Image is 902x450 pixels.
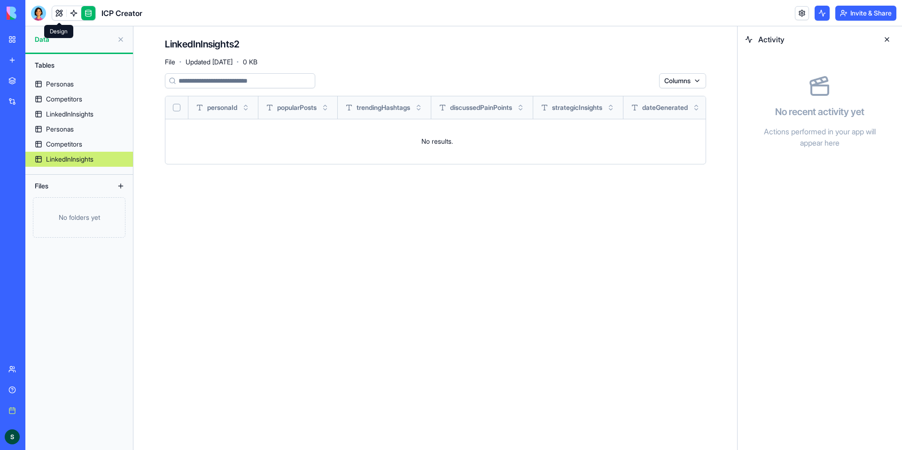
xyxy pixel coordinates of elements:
[277,103,317,112] span: popularPosts
[414,103,423,112] button: Toggle sort
[236,54,239,70] span: ·
[101,8,142,19] span: ICP Creator
[25,137,133,152] a: Competitors
[25,152,133,167] a: LinkedInInsights
[835,6,896,21] button: Invite & Share
[25,122,133,137] a: Personas
[30,58,128,73] div: Tables
[25,77,133,92] a: Personas
[165,38,240,51] h4: LinkedInInsights2
[320,103,330,112] button: Toggle sort
[775,105,864,118] h4: No recent activity yet
[7,7,65,20] img: logo
[35,35,113,44] span: Data
[692,103,701,112] button: Toggle sort
[516,103,525,112] button: Toggle sort
[46,79,74,89] div: Personas
[606,103,615,112] button: Toggle sort
[450,103,512,112] span: discussedPainPoints
[46,140,82,149] div: Competitors
[173,104,180,111] button: Select all
[659,73,706,88] button: Columns
[25,197,133,238] a: No folders yet
[207,103,237,112] span: personaId
[758,34,874,45] span: Activity
[5,429,20,444] img: ACg8ocLHKDdkJNkn_SQlLHHkKqT1MxBV3gq0WsmDz5FnR7zJN7JDwg=s96-c
[25,107,133,122] a: LinkedInInsights
[46,109,93,119] div: LinkedInInsights
[186,57,233,67] span: Updated [DATE]
[25,92,133,107] a: Competitors
[552,103,602,112] span: strategicInsights
[33,197,125,238] div: No folders yet
[241,103,250,112] button: Toggle sort
[642,103,688,112] span: dateGenerated
[46,155,93,164] div: LinkedInInsights
[46,94,82,104] div: Competitors
[30,178,105,194] div: Files
[357,103,410,112] span: trendingHashtags
[44,25,73,38] div: Design
[165,57,175,67] span: File
[179,54,182,70] span: ·
[760,126,879,148] p: Actions performed in your app will appear here
[243,57,257,67] span: 0 KB
[46,124,74,134] div: Personas
[165,119,709,164] td: No results.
